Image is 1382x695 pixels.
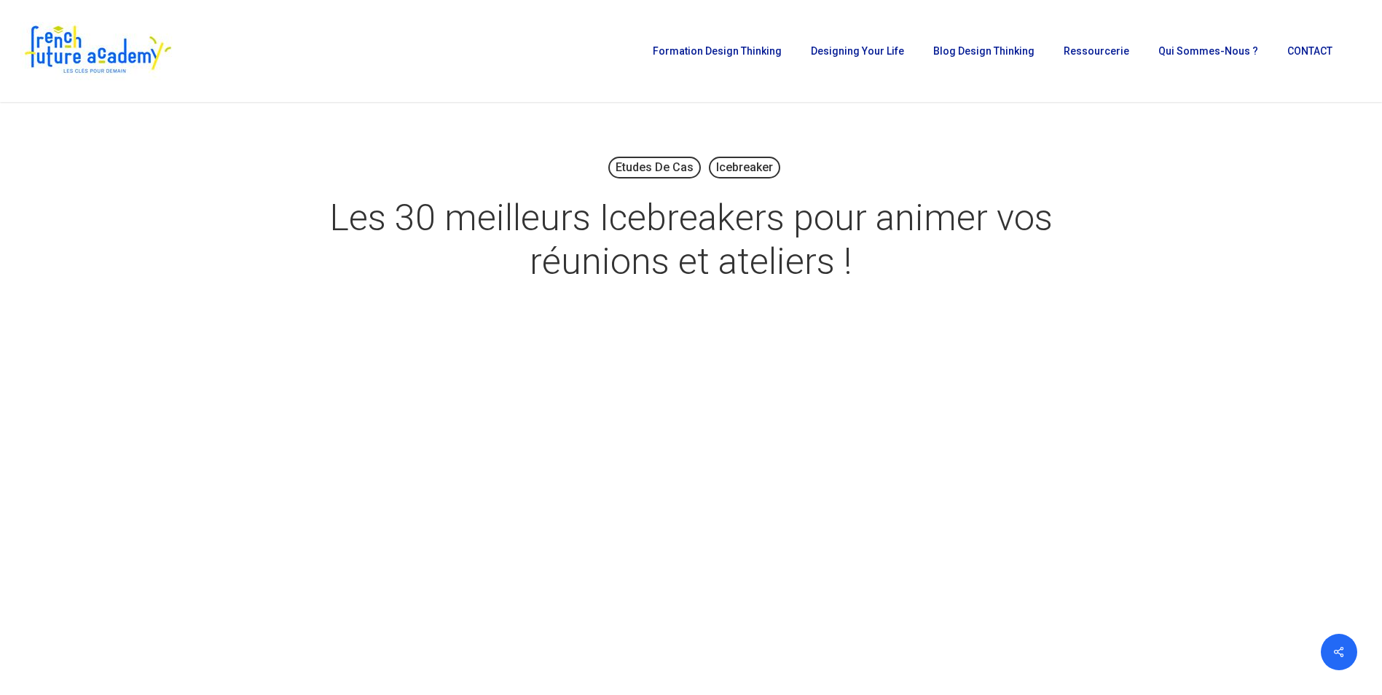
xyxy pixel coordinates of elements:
[804,46,911,56] a: Designing Your Life
[1151,46,1265,56] a: Qui sommes-nous ?
[926,46,1042,56] a: Blog Design Thinking
[1158,45,1258,57] span: Qui sommes-nous ?
[1280,46,1340,56] a: CONTACT
[653,45,782,57] span: Formation Design Thinking
[1056,46,1136,56] a: Ressourcerie
[1287,45,1332,57] span: CONTACT
[1064,45,1129,57] span: Ressourcerie
[608,157,701,178] a: Etudes de cas
[933,45,1034,57] span: Blog Design Thinking
[709,157,780,178] a: Icebreaker
[645,46,789,56] a: Formation Design Thinking
[327,181,1056,298] h1: Les 30 meilleurs Icebreakers pour animer vos réunions et ateliers !
[811,45,904,57] span: Designing Your Life
[20,22,174,80] img: French Future Academy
